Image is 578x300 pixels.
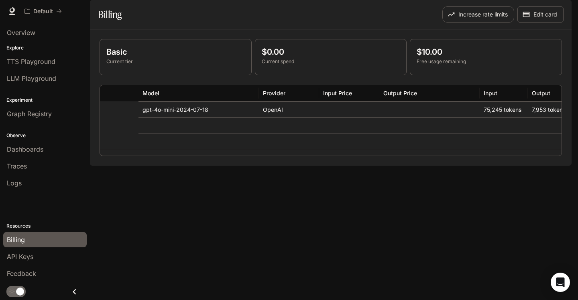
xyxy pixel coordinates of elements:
p: Current spend [262,58,400,65]
div: gpt-4o-mini-2024-07-18 [138,101,259,117]
div: 75,245 tokens [480,101,528,117]
p: Current tier [106,58,245,65]
div: Output [532,90,550,97]
p: $10.00 [417,46,555,58]
div: Provider [263,90,285,97]
p: Basic [106,46,245,58]
div: 7,953 tokens [528,101,576,117]
button: Increase rate limits [442,6,514,23]
div: Input Price [323,90,352,97]
button: All workspaces [21,3,65,19]
h1: Billing [98,6,122,23]
p: Default [33,8,53,15]
div: Input [484,90,497,97]
div: OpenAI [259,101,319,117]
p: Free usage remaining [417,58,555,65]
p: $0.00 [262,46,400,58]
button: Edit card [517,6,564,23]
div: Output Price [383,90,417,97]
div: Open Intercom Messenger [551,273,570,292]
div: Model [142,90,159,97]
